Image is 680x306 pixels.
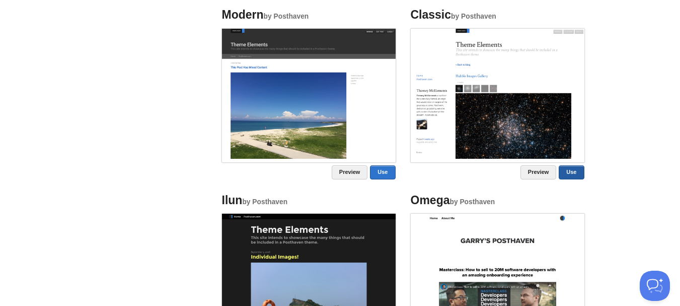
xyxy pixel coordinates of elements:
[222,29,396,159] img: Screenshot
[411,29,584,159] img: Screenshot
[411,9,584,21] h4: Classic
[640,271,670,301] iframe: Help Scout Beacon - Open
[370,165,395,179] a: Use
[264,13,309,20] small: by Posthaven
[411,194,584,207] h4: Omega
[451,13,496,20] small: by Posthaven
[520,165,557,179] a: Preview
[222,9,396,21] h4: Modern
[449,198,495,206] small: by Posthaven
[222,194,396,207] h4: Ilun
[242,198,287,206] small: by Posthaven
[559,165,584,179] a: Use
[332,165,368,179] a: Preview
